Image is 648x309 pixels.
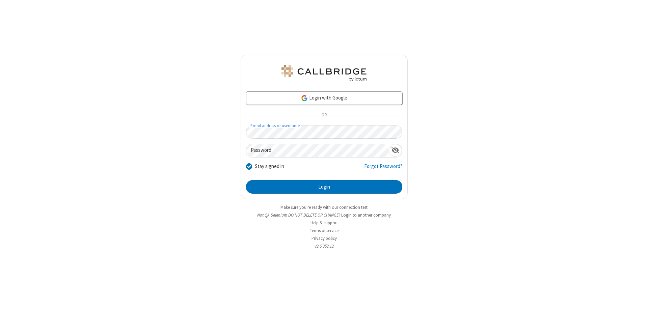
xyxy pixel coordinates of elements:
a: Privacy policy [312,235,337,241]
button: Login to another company [341,212,391,218]
span: OR [319,111,329,120]
div: Show password [389,144,402,157]
li: Not QA Selenium DO NOT DELETE OR CHANGE? [241,212,408,218]
a: Make sure you're ready with our connection test [280,204,368,210]
img: QA Selenium DO NOT DELETE OR CHANGE [280,65,368,81]
a: Terms of service [310,228,339,233]
a: Login with Google [246,91,402,105]
a: Forgot Password? [364,163,402,175]
input: Email address or username [246,125,402,139]
img: google-icon.png [301,94,308,102]
label: Stay signed in [255,163,284,170]
li: v2.6.352.12 [241,243,408,249]
input: Password [246,144,389,157]
button: Login [246,180,402,194]
a: Help & support [310,220,338,226]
